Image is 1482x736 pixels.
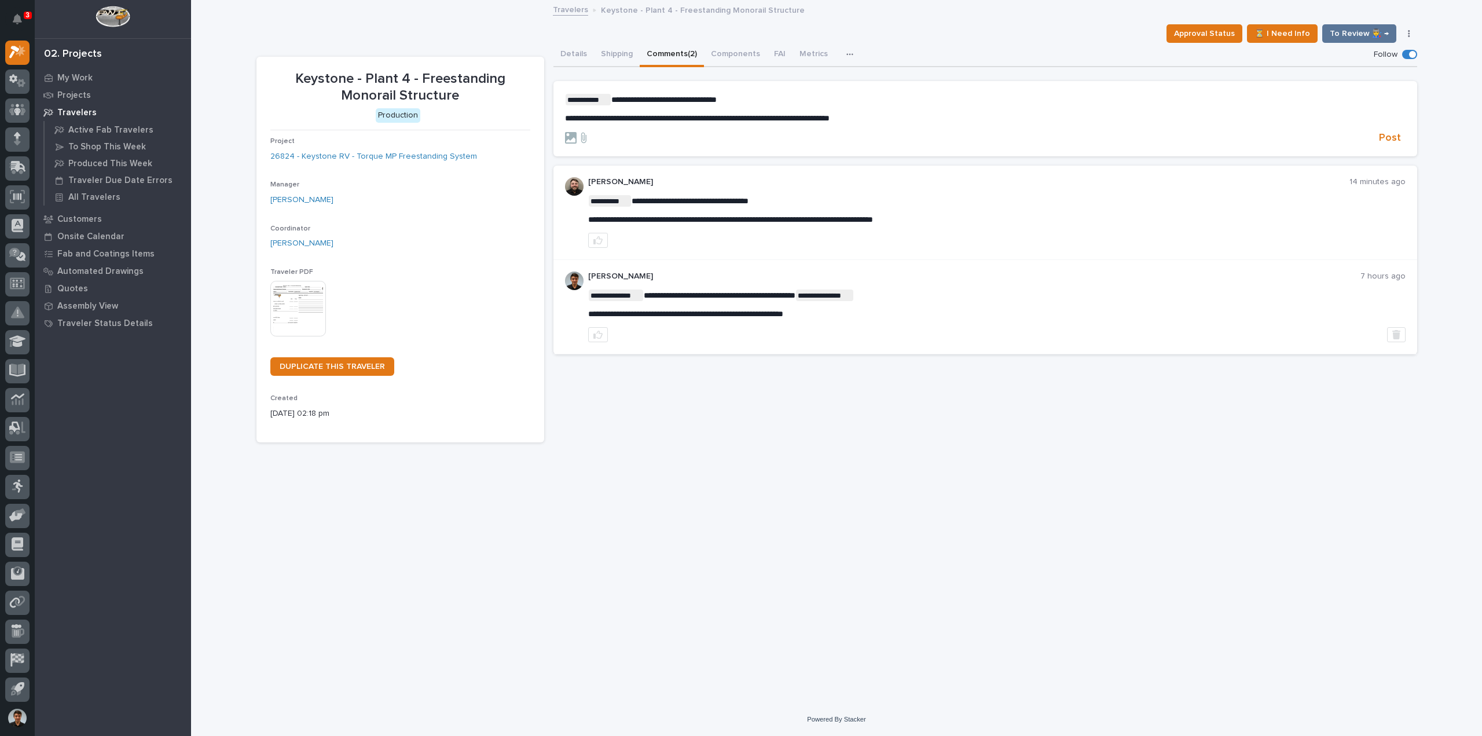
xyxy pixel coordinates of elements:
a: [PERSON_NAME] [270,194,333,206]
span: DUPLICATE THIS TRAVELER [280,362,385,371]
a: Active Fab Travelers [45,122,191,138]
a: Onsite Calendar [35,228,191,245]
a: To Shop This Week [45,138,191,155]
p: Travelers [57,108,97,118]
p: Assembly View [57,301,118,312]
button: users-avatar [5,706,30,730]
a: Produced This Week [45,155,191,171]
button: ⏳ I Need Info [1247,24,1318,43]
p: [PERSON_NAME] [588,272,1360,281]
button: Post [1374,131,1406,145]
p: [PERSON_NAME] [588,177,1349,187]
span: Created [270,395,298,402]
p: Quotes [57,284,88,294]
p: Fab and Coatings Items [57,249,155,259]
img: AOh14Gjx62Rlbesu-yIIyH4c_jqdfkUZL5_Os84z4H1p=s96-c [565,272,584,290]
p: Projects [57,90,91,101]
a: DUPLICATE THIS TRAVELER [270,357,394,376]
a: All Travelers [45,189,191,205]
a: Customers [35,210,191,228]
p: Onsite Calendar [57,232,124,242]
p: Traveler Due Date Errors [68,175,173,186]
span: Manager [270,181,299,188]
button: FAI [767,43,793,67]
a: Fab and Coatings Items [35,245,191,262]
a: Traveler Due Date Errors [45,172,191,188]
button: Delete post [1387,327,1406,342]
a: Powered By Stacker [807,716,865,723]
p: Automated Drawings [57,266,144,277]
button: Approval Status [1166,24,1242,43]
a: 26824 - Keystone RV - Torque MP Freestanding System [270,151,477,163]
button: Metrics [793,43,835,67]
div: Production [376,108,420,123]
a: My Work [35,69,191,86]
div: Notifications3 [14,14,30,32]
a: Automated Drawings [35,262,191,280]
button: Comments (2) [640,43,704,67]
p: 14 minutes ago [1349,177,1406,187]
span: Approval Status [1174,27,1235,41]
p: Follow [1374,50,1397,60]
p: Active Fab Travelers [68,125,153,136]
a: Traveler Status Details [35,314,191,332]
p: [DATE] 02:18 pm [270,408,530,420]
span: ⏳ I Need Info [1254,27,1310,41]
button: Shipping [594,43,640,67]
p: 7 hours ago [1360,272,1406,281]
a: Projects [35,86,191,104]
p: Produced This Week [68,159,152,169]
p: Keystone - Plant 4 - Freestanding Monorail Structure [601,3,805,16]
p: My Work [57,73,93,83]
button: like this post [588,327,608,342]
a: [PERSON_NAME] [270,237,333,250]
p: Traveler Status Details [57,318,153,329]
a: Quotes [35,280,191,297]
a: Travelers [553,2,588,16]
p: To Shop This Week [68,142,146,152]
p: Customers [57,214,102,225]
img: Workspace Logo [96,6,130,27]
span: Project [270,138,295,145]
div: 02. Projects [44,48,102,61]
button: To Review 👨‍🏭 → [1322,24,1396,43]
p: Keystone - Plant 4 - Freestanding Monorail Structure [270,71,530,104]
button: Components [704,43,767,67]
button: like this post [588,233,608,248]
span: Traveler PDF [270,269,313,276]
p: 3 [25,11,30,19]
button: Details [553,43,594,67]
span: To Review 👨‍🏭 → [1330,27,1389,41]
a: Travelers [35,104,191,121]
span: Post [1379,131,1401,145]
a: Assembly View [35,297,191,314]
p: All Travelers [68,192,120,203]
button: Notifications [5,7,30,31]
img: ACg8ocLB2sBq07NhafZLDpfZztpbDqa4HYtD3rBf5LhdHf4k=s96-c [565,177,584,196]
span: Coordinator [270,225,310,232]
